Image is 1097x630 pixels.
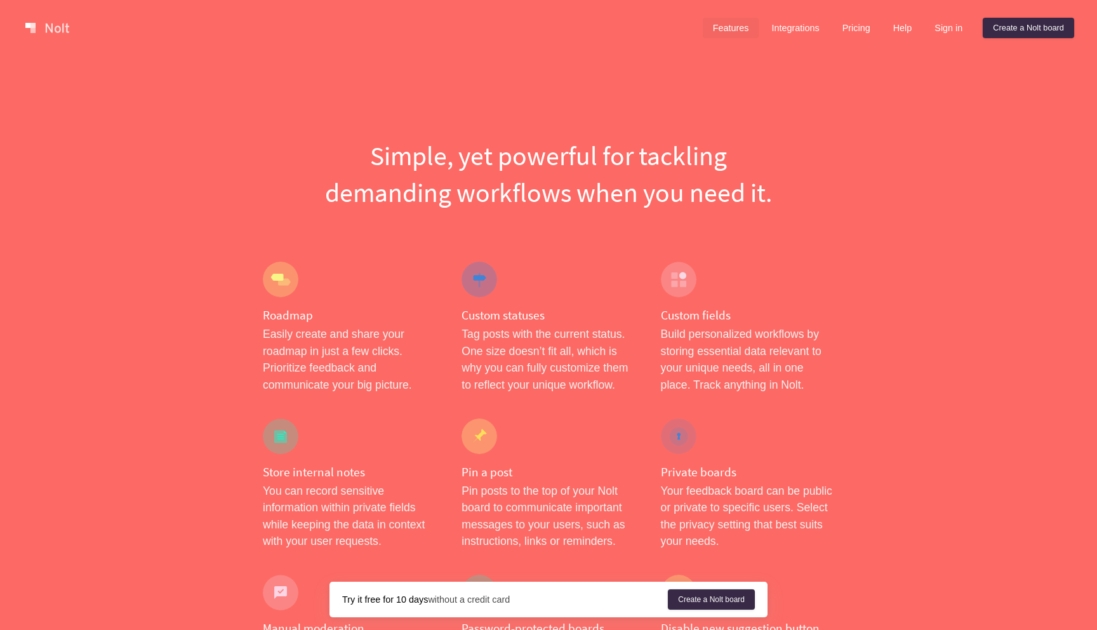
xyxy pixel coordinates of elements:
[263,464,436,480] h4: Store internal notes
[462,483,635,550] p: Pin posts to the top of your Nolt board to communicate important messages to your users, such as ...
[462,307,635,323] h4: Custom statuses
[263,137,834,211] h1: Simple, yet powerful for tackling demanding workflows when you need it.
[668,589,755,610] a: Create a Nolt board
[661,464,834,480] h4: Private boards
[761,18,829,38] a: Integrations
[263,326,436,393] p: Easily create and share your roadmap in just a few clicks. Prioritize feedback and communicate yo...
[462,464,635,480] h4: Pin a post
[924,18,973,38] a: Sign in
[832,18,881,38] a: Pricing
[342,594,428,605] strong: Try it free for 10 days
[263,307,436,323] h4: Roadmap
[983,18,1074,38] a: Create a Nolt board
[661,307,834,323] h4: Custom fields
[661,483,834,550] p: Your feedback board can be public or private to specific users. Select the privacy setting that b...
[263,483,436,550] p: You can record sensitive information within private fields while keeping the data in context with...
[462,326,635,393] p: Tag posts with the current status. One size doesn’t fit all, which is why you can fully customize...
[703,18,759,38] a: Features
[661,326,834,393] p: Build personalized workflows by storing essential data relevant to your unique needs, all in one ...
[342,593,668,606] div: without a credit card
[883,18,922,38] a: Help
